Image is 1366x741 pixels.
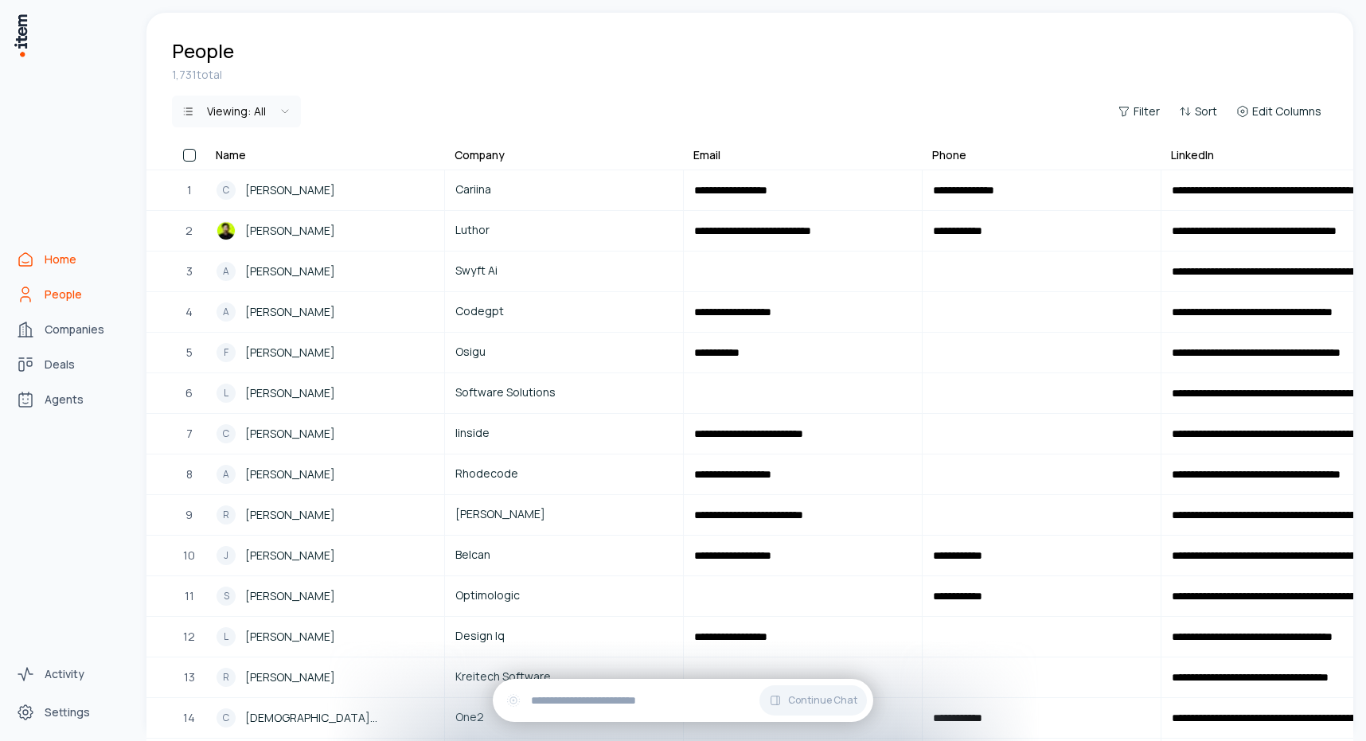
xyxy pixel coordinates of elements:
span: [PERSON_NAME] [455,505,673,523]
span: [PERSON_NAME] [245,181,335,199]
a: C[PERSON_NAME] [207,171,443,209]
a: Software Solutions [446,374,682,412]
a: Activity [10,658,131,690]
div: Phone [932,147,966,163]
span: 6 [185,384,193,402]
a: L[PERSON_NAME] [207,618,443,656]
a: F[PERSON_NAME] [207,333,443,372]
div: S [217,587,236,606]
span: 4 [185,303,193,321]
div: Viewing: [207,103,266,119]
div: Company [455,147,505,163]
span: [PERSON_NAME] [245,384,335,402]
a: A[PERSON_NAME] [207,293,443,331]
a: Settings [10,696,131,728]
span: 8 [186,466,193,483]
span: [PERSON_NAME] [245,425,335,443]
span: 7 [186,425,193,443]
span: 13 [184,669,195,686]
a: R[PERSON_NAME] [207,658,443,696]
a: L[PERSON_NAME] [207,374,443,412]
span: [PERSON_NAME] [245,303,335,321]
a: Cariina [446,171,682,209]
div: A [217,262,236,281]
button: Continue Chat [759,685,867,716]
div: L [217,627,236,646]
span: Filter [1134,103,1160,119]
span: Swyft Ai [455,262,673,279]
a: C[DEMOGRAPHIC_DATA][PERSON_NAME] [207,699,443,737]
span: Companies [45,322,104,337]
span: Activity [45,666,84,682]
span: [PERSON_NAME] [245,466,335,483]
div: L [217,384,236,403]
div: LinkedIn [1171,147,1214,163]
span: Design Iq [455,627,673,645]
a: Kreitech Software [446,658,682,696]
span: 11 [185,587,194,605]
span: [DEMOGRAPHIC_DATA][PERSON_NAME] [245,709,434,727]
span: One2 [455,708,673,726]
span: [PERSON_NAME] [245,669,335,686]
a: Codegpt [446,293,682,331]
a: Osigu [446,333,682,372]
span: Kreitech Software [455,668,673,685]
a: Glenn Espinosa[PERSON_NAME] [207,212,443,250]
span: 12 [183,628,195,645]
span: Rhodecode [455,465,673,482]
a: Deals [10,349,131,380]
span: Software Solutions [455,384,673,401]
span: Edit Columns [1252,103,1321,119]
div: Email [693,147,720,163]
a: Iinside [446,415,682,453]
a: Belcan [446,536,682,575]
span: 14 [183,709,195,727]
span: Belcan [455,546,673,564]
span: Sort [1195,103,1217,119]
span: Luthor [455,221,673,239]
span: Home [45,252,76,267]
h1: People [172,38,234,64]
div: F [217,343,236,362]
button: Filter [1111,100,1166,123]
span: 3 [186,263,193,280]
a: Agents [10,384,131,415]
span: Cariina [455,181,673,198]
span: [PERSON_NAME] [245,587,335,605]
span: 1 [187,181,192,199]
img: Item Brain Logo [13,13,29,58]
div: C [217,708,236,727]
a: Swyft Ai [446,252,682,291]
span: Osigu [455,343,673,361]
div: Name [216,147,246,163]
span: Settings [45,704,90,720]
a: Companies [10,314,131,345]
a: S[PERSON_NAME] [207,577,443,615]
div: C [217,424,236,443]
a: Luthor [446,212,682,250]
span: 10 [183,547,195,564]
span: Agents [45,392,84,408]
a: A[PERSON_NAME] [207,252,443,291]
span: [PERSON_NAME] [245,547,335,564]
span: 2 [185,222,193,240]
span: Deals [45,357,75,372]
div: A [217,465,236,484]
span: [PERSON_NAME] [245,344,335,361]
a: [PERSON_NAME] [446,496,682,534]
a: R[PERSON_NAME] [207,496,443,534]
span: Codegpt [455,302,673,320]
a: One2 [446,699,682,737]
div: C [217,181,236,200]
div: J [217,546,236,565]
span: 9 [185,506,193,524]
span: [PERSON_NAME] [245,506,335,524]
a: J[PERSON_NAME] [207,536,443,575]
a: Home [10,244,131,275]
span: 5 [186,344,193,361]
a: Rhodecode [446,455,682,493]
div: R [217,505,236,525]
span: [PERSON_NAME] [245,222,335,240]
span: Iinside [455,424,673,442]
span: Optimologic [455,587,673,604]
